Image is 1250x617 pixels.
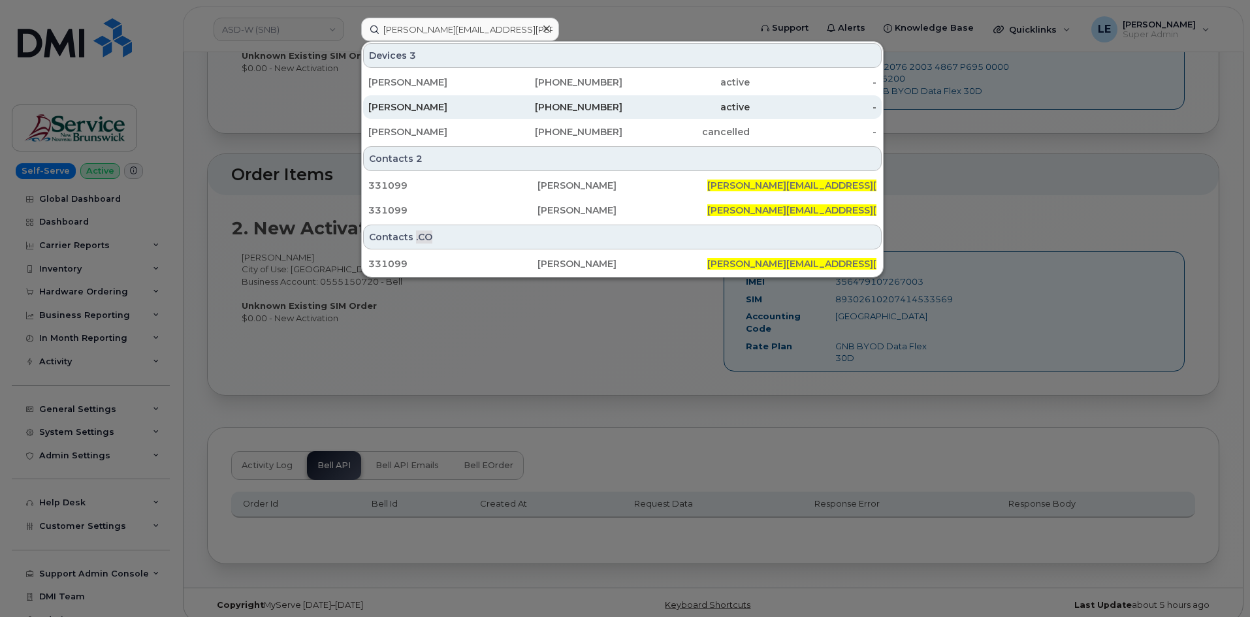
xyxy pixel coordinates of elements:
[368,76,496,89] div: [PERSON_NAME]
[750,76,877,89] div: -
[416,230,432,244] span: .CO
[363,146,882,171] div: Contacts
[622,125,750,138] div: cancelled
[363,174,882,197] a: 331099[PERSON_NAME][PERSON_NAME][EMAIL_ADDRESS][PERSON_NAME][PERSON_NAME][DOMAIN_NAME]
[363,95,882,119] a: [PERSON_NAME][PHONE_NUMBER]active-
[368,125,496,138] div: [PERSON_NAME]
[622,76,750,89] div: active
[363,71,882,94] a: [PERSON_NAME][PHONE_NUMBER]active-
[496,125,623,138] div: [PHONE_NUMBER]
[368,179,537,192] div: 331099
[537,257,707,270] div: [PERSON_NAME]
[537,204,707,217] div: [PERSON_NAME]
[707,258,1110,270] span: [PERSON_NAME][EMAIL_ADDRESS][PERSON_NAME][PERSON_NAME][DOMAIN_NAME]
[361,18,559,41] input: Find something...
[363,225,882,249] div: Contacts
[496,76,623,89] div: [PHONE_NUMBER]
[622,101,750,114] div: active
[363,43,882,68] div: Devices
[409,49,416,62] span: 3
[707,204,1110,216] span: [PERSON_NAME][EMAIL_ADDRESS][PERSON_NAME][PERSON_NAME][DOMAIN_NAME]
[537,179,707,192] div: [PERSON_NAME]
[368,204,537,217] div: 331099
[750,125,877,138] div: -
[368,101,496,114] div: [PERSON_NAME]
[496,101,623,114] div: [PHONE_NUMBER]
[707,180,1110,191] span: [PERSON_NAME][EMAIL_ADDRESS][PERSON_NAME][PERSON_NAME][DOMAIN_NAME]
[368,257,537,270] div: 331099
[363,120,882,144] a: [PERSON_NAME][PHONE_NUMBER]cancelled-
[416,152,423,165] span: 2
[363,198,882,222] a: 331099[PERSON_NAME][PERSON_NAME][EMAIL_ADDRESS][PERSON_NAME][PERSON_NAME][DOMAIN_NAME]
[750,101,877,114] div: -
[363,252,882,276] a: 331099[PERSON_NAME][PERSON_NAME][EMAIL_ADDRESS][PERSON_NAME][PERSON_NAME][DOMAIN_NAME]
